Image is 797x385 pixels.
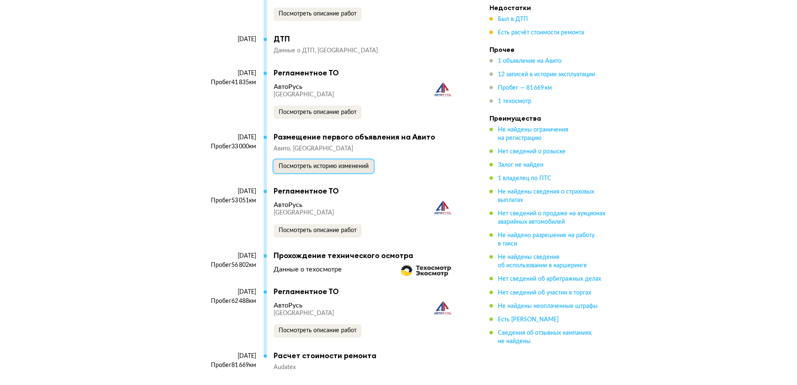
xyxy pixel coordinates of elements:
button: Посмотреть описание работ [274,106,361,119]
div: Расчет стоимости ремонта [274,351,456,360]
div: [DATE] [201,134,256,141]
span: Есть [PERSON_NAME] [498,316,559,322]
div: Пробег 81 669 км [201,362,256,369]
div: Данные о техосмотре [274,265,342,274]
span: Данные о ДТП [274,48,318,54]
h4: Преимущества [489,114,607,122]
span: Посмотреть описание работ [279,328,356,333]
span: Посмотреть описание работ [279,227,356,233]
span: [GEOGRAPHIC_DATA] [318,48,378,54]
button: Посмотреть описание работ [274,324,361,338]
div: Размещение первого объявления на Авито [274,132,456,142]
span: Пробег — 81 669 км [498,85,552,91]
span: Был в ДТП [498,16,528,22]
span: Не найдены ограничения на регистрацию [498,127,568,141]
div: Регламентное ТО [274,287,456,296]
div: АвтоРусь [274,83,302,91]
div: ДТП [274,34,456,44]
div: Регламентное ТО [274,68,456,78]
div: Пробег 62 488 км [201,297,256,305]
div: АвтоРусь [274,201,302,209]
span: [GEOGRAPHIC_DATA] [293,146,353,152]
img: logo [401,265,451,276]
span: Есть расчёт стоимости ремонта [498,30,584,36]
img: logo [434,301,451,315]
div: [DATE] [201,288,256,296]
span: 1 владелец по ПТС [498,176,551,181]
div: [DATE] [201,188,256,195]
div: [DATE] [201,70,256,77]
span: Сведения об отзывных кампаниях не найдены [498,330,592,344]
div: Пробег 53 051 км [201,197,256,204]
span: 12 записей в истории эксплуатации [498,72,595,78]
span: 1 техосмотр [498,98,531,104]
div: [DATE] [201,252,256,260]
span: Посмотреть описание работ [279,11,356,17]
span: Нет сведений об арбитражных делах [498,276,601,282]
span: [GEOGRAPHIC_DATA] [274,210,334,216]
span: Авито [274,146,293,152]
h4: Недостатки [489,3,607,12]
button: Посмотреть историю изменений [274,160,374,173]
h4: Прочее [489,45,607,54]
div: [DATE] [201,36,256,43]
div: Прохождение технического осмотра [274,251,456,260]
span: [GEOGRAPHIC_DATA] [274,310,334,316]
div: АвтоРусь [274,301,302,310]
div: Пробег 33 000 км [201,143,256,150]
span: Не найдены сведения об использовании в каршеринге [498,254,587,269]
div: Регламентное ТО [274,186,456,196]
div: Пробег 41 835 км [201,79,256,86]
span: [GEOGRAPHIC_DATA] [274,92,334,98]
span: Не найдено разрешение на работу в такси [498,233,595,247]
span: Не найдены сведения о страховых выплатах [498,189,594,203]
img: logo [434,201,451,215]
span: Посмотреть историю изменений [279,163,369,169]
button: Посмотреть описание работ [274,8,361,21]
span: Нет сведений о продаже на аукционах аварийных автомобилей [498,211,605,225]
span: Нет сведений о розыске [498,149,566,155]
span: Нет сведений об участии в торгах [498,289,591,295]
span: Не найдены неоплаченные штрафы [498,303,597,309]
span: Залог не найден [498,162,543,168]
span: 1 объявление на Авито [498,58,561,64]
button: Посмотреть описание работ [274,224,361,238]
img: logo [434,83,451,97]
span: Audatex [274,364,296,370]
div: Пробег 56 802 км [201,261,256,269]
span: Посмотреть описание работ [279,109,356,115]
div: [DATE] [201,352,256,360]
